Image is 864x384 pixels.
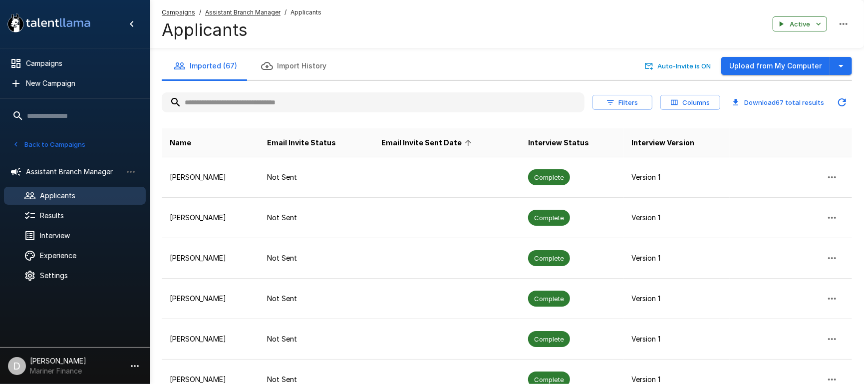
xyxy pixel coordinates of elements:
span: / [199,7,201,17]
p: Not Sent [267,334,365,344]
p: [PERSON_NAME] [170,213,251,223]
button: Upload from My Computer [721,57,830,75]
p: [PERSON_NAME] [170,294,251,304]
button: Download67 total results [728,95,828,110]
span: Applicants [290,7,321,17]
p: Version 1 [632,334,722,344]
span: Complete [528,213,570,223]
p: [PERSON_NAME] [170,253,251,263]
button: Import History [249,52,338,80]
span: Complete [528,335,570,344]
p: Version 1 [632,213,722,223]
h4: Applicants [162,19,321,40]
p: Not Sent [267,253,365,263]
span: Email Invite Status [267,137,336,149]
p: Not Sent [267,294,365,304]
span: Name [170,137,191,149]
span: Email Invite Sent Date [381,137,475,149]
p: [PERSON_NAME] [170,334,251,344]
button: Auto-Invite is ON [643,58,713,74]
u: Assistant Branch Manager [205,8,281,16]
span: / [285,7,287,17]
span: Complete [528,254,570,263]
p: Version 1 [632,172,722,182]
p: Not Sent [267,172,365,182]
p: [PERSON_NAME] [170,172,251,182]
span: Interview Status [528,137,589,149]
button: Columns [660,95,720,110]
button: Imported (67) [162,52,249,80]
button: Updated Today - 2:54 PM [832,92,852,112]
span: Interview Version [632,137,695,149]
p: Not Sent [267,213,365,223]
button: Active [773,16,827,32]
button: Filters [592,95,652,110]
p: Version 1 [632,253,722,263]
span: Complete [528,173,570,182]
span: Complete [528,294,570,304]
u: Campaigns [162,8,195,16]
p: Version 1 [632,294,722,304]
